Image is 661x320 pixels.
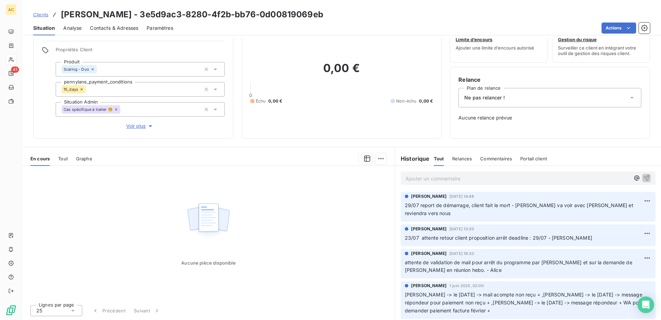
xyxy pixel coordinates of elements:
[552,18,650,63] button: Gestion du risqueSurveiller ce client en intégrant votre outil de gestion des risques client.
[449,194,474,198] span: [DATE] 14:48
[434,156,444,161] span: Tout
[450,18,548,63] button: Limite d’encoursAjouter une limite d’encours autorisé
[64,87,78,91] span: 15_days
[36,307,42,314] span: 25
[558,37,597,42] span: Gestion du risque
[449,227,474,231] span: [DATE] 13:30
[249,92,252,98] span: 0
[411,250,447,257] span: [PERSON_NAME]
[458,114,641,121] span: Aucune relance prévue
[452,156,472,161] span: Relances
[256,98,266,104] span: Échu
[419,98,433,104] span: 0,00 €
[86,86,91,92] input: Ajouter une valeur
[558,45,644,56] span: Surveiller ce client en intégrant votre outil de gestion des risques client.
[456,37,492,42] span: Limite d’encours
[147,25,173,32] span: Paramètres
[405,292,645,313] span: [PERSON_NAME] -> le [DATE] -> mail acompte non reçu + ,[PERSON_NAME] -> le [DATE] -> message répo...
[411,193,447,199] span: [PERSON_NAME]
[456,45,534,51] span: Ajouter une limite d’encours autorisé
[405,235,592,241] span: 23/07 attente retour client proposition arrêt deadline : 29/07 - [PERSON_NAME]
[61,8,323,21] h3: [PERSON_NAME] - 3e5d9ac3-8280-4f2b-bb76-0d00819069eb
[56,47,225,56] span: Propriétés Client
[480,156,512,161] span: Commentaires
[411,226,447,232] span: [PERSON_NAME]
[405,259,634,273] span: attente de validation de mail pour arrêt du programme par [PERSON_NAME] et sur la demande de [PER...
[33,25,55,32] span: Situation
[449,251,474,256] span: [DATE] 18:30
[58,156,68,161] span: Tout
[126,123,154,130] span: Voir plus
[11,66,19,73] span: 41
[64,107,113,112] span: Cas spécifique à traiter 🧐
[637,296,654,313] div: Open Intercom Messenger
[396,98,416,104] span: Non-échu
[602,23,636,34] button: Actions
[33,12,48,17] span: Clients
[76,156,92,161] span: Graphe
[395,154,430,163] h6: Historique
[64,67,89,71] span: Scaling - Duo
[130,303,165,318] button: Suivant
[6,4,17,15] div: AC
[33,11,48,18] a: Clients
[181,260,235,266] span: Aucune pièce disponible
[464,94,505,101] span: Ne pas relancer !
[186,199,231,242] img: Empty state
[405,202,635,216] span: 29/07 report de démarrage, client fait le mort - [PERSON_NAME] va voir avec [PERSON_NAME] et revi...
[63,25,82,32] span: Analyse
[90,25,138,32] span: Contacts & Adresses
[6,305,17,316] img: Logo LeanPay
[520,156,547,161] span: Portail client
[411,283,447,289] span: [PERSON_NAME]
[56,122,225,130] button: Voir plus
[88,303,130,318] button: Précédent
[6,68,16,79] a: 41
[97,66,102,72] input: Ajouter une valeur
[120,106,126,113] input: Ajouter une valeur
[268,98,282,104] span: 0,00 €
[250,61,433,82] h2: 0,00 €
[30,156,50,161] span: En cours
[458,75,641,84] h6: Relance
[449,284,484,288] span: 1 juin 2025, 02:00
